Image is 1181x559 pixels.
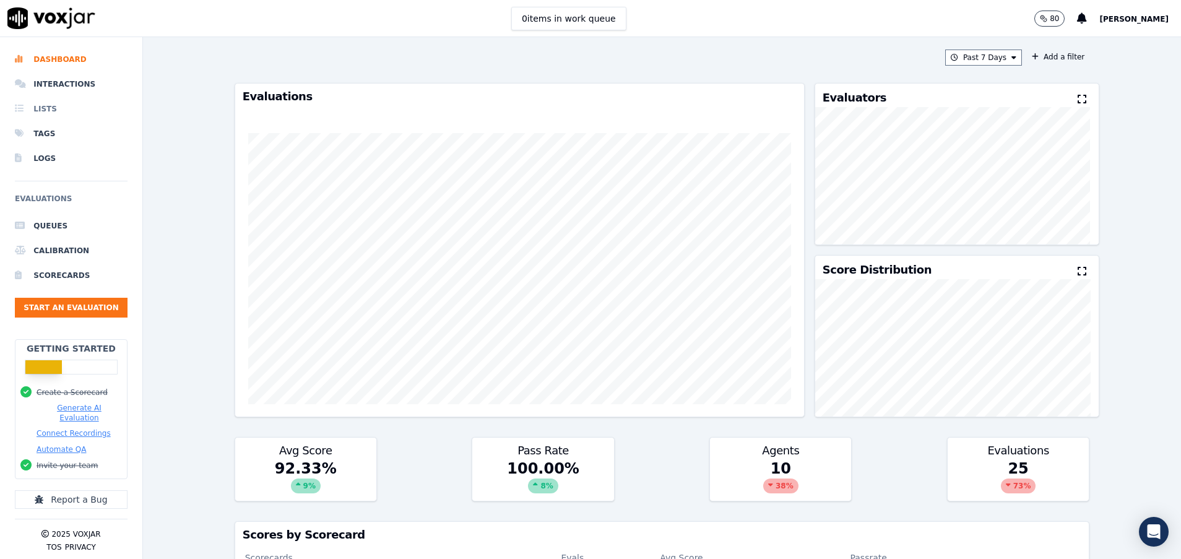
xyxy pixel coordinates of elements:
button: 80 [1034,11,1077,27]
button: Connect Recordings [37,428,111,438]
div: 73 % [1001,479,1036,493]
div: Open Intercom Messenger [1139,517,1169,547]
button: Start an Evaluation [15,298,128,318]
h3: Avg Score [243,445,369,456]
div: 25 [948,459,1089,501]
button: Privacy [65,542,96,552]
h2: Getting Started [27,342,116,355]
button: Invite your team [37,461,98,470]
h3: Score Distribution [823,264,932,275]
a: Queues [15,214,128,238]
button: TOS [46,542,61,552]
a: Logs [15,146,128,171]
img: voxjar logo [7,7,95,29]
button: Add a filter [1027,50,1089,64]
button: Past 7 Days [945,50,1022,66]
div: 10 [710,459,851,501]
div: 8 % [528,479,558,493]
a: Scorecards [15,263,128,288]
div: 92.33 % [235,459,376,501]
button: Generate AI Evaluation [37,403,122,423]
h3: Evaluations [955,445,1081,456]
h3: Scores by Scorecard [243,529,1082,540]
h3: Agents [717,445,844,456]
h6: Evaluations [15,191,128,214]
div: 100.00 % [472,459,613,501]
p: 80 [1050,14,1059,24]
button: Create a Scorecard [37,388,108,397]
div: 9 % [291,479,321,493]
div: 38 % [763,479,798,493]
span: [PERSON_NAME] [1099,15,1169,24]
button: [PERSON_NAME] [1099,11,1181,26]
button: Report a Bug [15,490,128,509]
a: Calibration [15,238,128,263]
h3: Pass Rate [480,445,606,456]
a: Interactions [15,72,128,97]
p: 2025 Voxjar [51,529,100,539]
button: 80 [1034,11,1065,27]
h3: Evaluators [823,92,886,103]
a: Lists [15,97,128,121]
button: 0items in work queue [511,7,626,30]
button: Automate QA [37,444,86,454]
h3: Evaluations [243,91,797,102]
a: Dashboard [15,47,128,72]
a: Tags [15,121,128,146]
